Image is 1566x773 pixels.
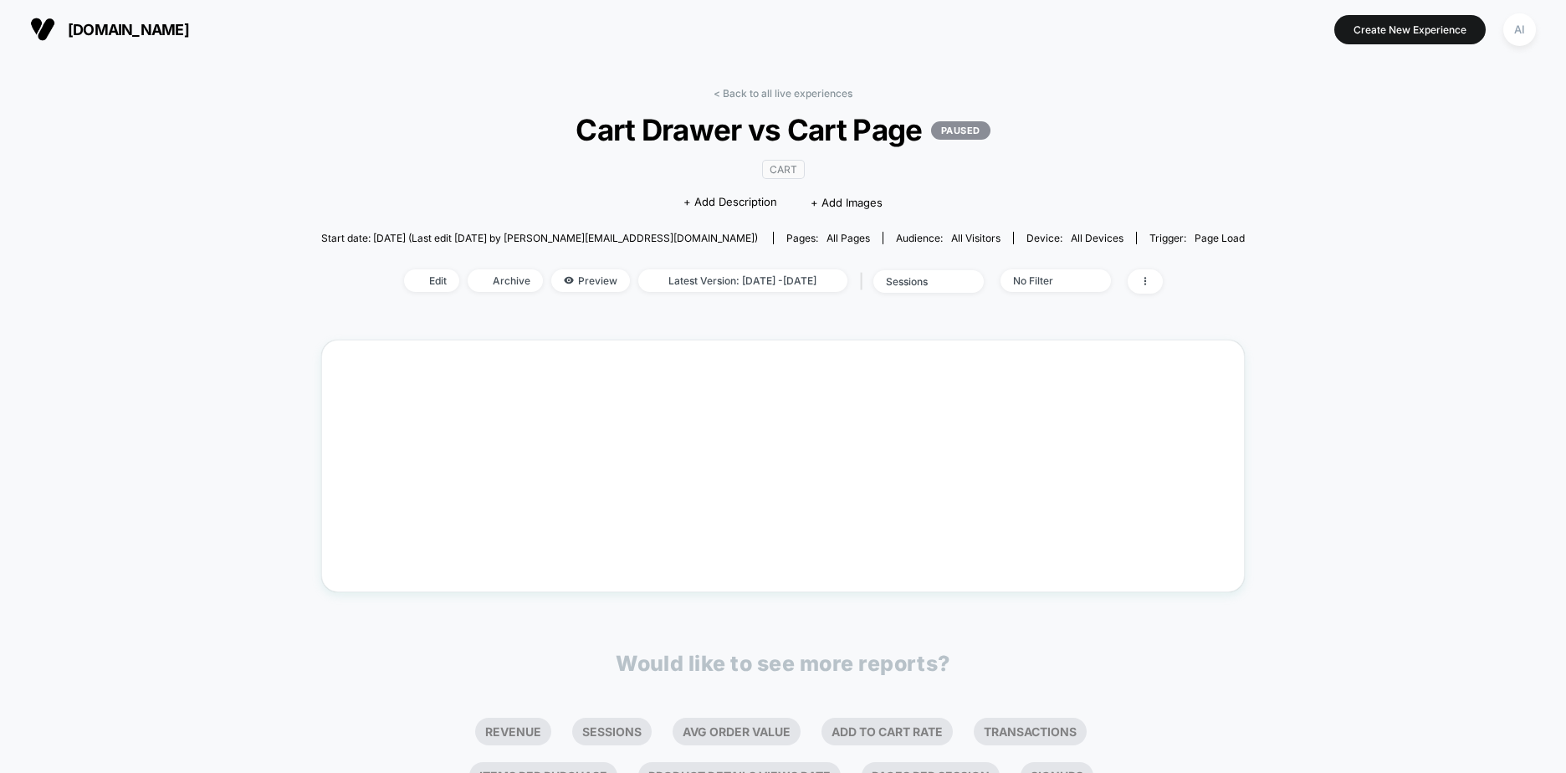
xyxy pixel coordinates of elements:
[367,112,1198,147] span: Cart Drawer vs Cart Page
[931,121,990,140] p: PAUSED
[1503,13,1536,46] div: AI
[673,718,801,745] li: Avg Order Value
[826,232,870,244] span: all pages
[321,232,758,244] span: Start date: [DATE] (Last edit [DATE] by [PERSON_NAME][EMAIL_ADDRESS][DOMAIN_NAME])
[974,718,1087,745] li: Transactions
[811,196,883,209] span: + Add Images
[1013,232,1136,244] span: Device:
[683,194,777,211] span: + Add Description
[786,232,870,244] div: Pages:
[1149,232,1245,244] div: Trigger:
[551,269,630,292] span: Preview
[1071,232,1123,244] span: all devices
[951,232,1000,244] span: All Visitors
[572,718,652,745] li: Sessions
[638,269,847,292] span: Latest Version: [DATE] - [DATE]
[468,269,543,292] span: Archive
[1013,274,1080,287] div: No Filter
[30,17,55,42] img: Visually logo
[714,87,852,100] a: < Back to all live experiences
[616,651,950,676] p: Would like to see more reports?
[1498,13,1541,47] button: AI
[886,275,953,288] div: sessions
[856,269,873,294] span: |
[475,718,551,745] li: Revenue
[68,21,189,38] span: [DOMAIN_NAME]
[762,160,805,179] span: CART
[404,269,459,292] span: Edit
[1334,15,1486,44] button: Create New Experience
[25,16,194,43] button: [DOMAIN_NAME]
[896,232,1000,244] div: Audience:
[821,718,953,745] li: Add To Cart Rate
[1195,232,1245,244] span: Page Load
